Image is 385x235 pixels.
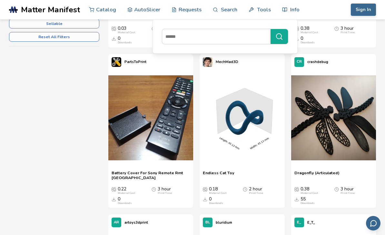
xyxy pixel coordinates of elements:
[301,36,315,44] div: 0
[118,197,132,205] div: 0
[341,26,355,34] div: 3 hour
[158,192,172,195] div: Print Time
[124,59,146,65] p: PartsToPrint
[301,197,315,205] div: 55
[203,57,212,67] img: MechMad3D's profile
[341,192,355,195] div: Print Time
[118,192,135,195] div: Material Cost
[152,26,156,31] span: Average Print Time
[200,54,242,70] a: MechMad3D's profileMechMad3D
[9,32,99,42] button: Reset All Filters
[334,26,339,31] span: Average Print Time
[334,187,339,192] span: Average Print Time
[112,170,190,180] a: Battery Cover For Sony Remote Rmt [GEOGRAPHIC_DATA]
[307,59,328,65] p: crashdebug
[114,220,119,225] span: AR
[351,4,376,16] button: Sign In
[9,19,99,28] button: Sellable
[112,57,121,67] img: PartsToPrint's profile
[152,187,156,192] span: Average Print Time
[307,219,315,226] p: E_T_
[249,192,263,195] div: Print Time
[112,197,116,202] span: Downloads
[118,36,132,44] div: 0
[209,197,223,205] div: 0
[301,202,315,205] div: Downloads
[203,197,207,202] span: Downloads
[297,220,301,225] span: E_
[112,187,116,192] span: Average Cost
[249,187,263,195] div: 2 hour
[297,60,302,64] span: CR
[200,70,284,167] a: 1_3D_Dimensions
[118,187,135,195] div: 0.22
[200,75,284,160] img: 1_3D_Dimensions
[209,192,226,195] div: Material Cost
[341,31,355,34] div: Print Time
[366,216,380,230] button: Send feedback via email
[216,59,238,65] p: MechMad3D
[112,36,116,41] span: Downloads
[301,41,315,44] div: Downloads
[118,26,135,34] div: 0.03
[294,197,299,202] span: Downloads
[209,202,223,205] div: Downloads
[124,219,148,226] p: artoys3dprint
[203,170,234,180] a: Endless Cat Toy
[243,187,247,192] span: Average Print Time
[216,219,232,226] p: bluridium
[203,187,207,192] span: Average Cost
[118,41,132,44] div: Downloads
[301,26,318,34] div: 0.38
[118,202,132,205] div: Downloads
[341,187,355,195] div: 3 hour
[294,187,299,192] span: Average Cost
[294,170,340,180] a: Dragonfly (Articulated)
[108,54,150,70] a: PartsToPrint's profilePartsToPrint
[301,31,318,34] div: Material Cost
[158,187,172,195] div: 3 hour
[209,187,226,195] div: 0.18
[301,192,318,195] div: Material Cost
[301,187,318,195] div: 0.38
[21,5,80,14] span: Matter Manifest
[205,220,210,225] span: BL
[118,31,135,34] div: Material Cost
[112,26,116,31] span: Average Cost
